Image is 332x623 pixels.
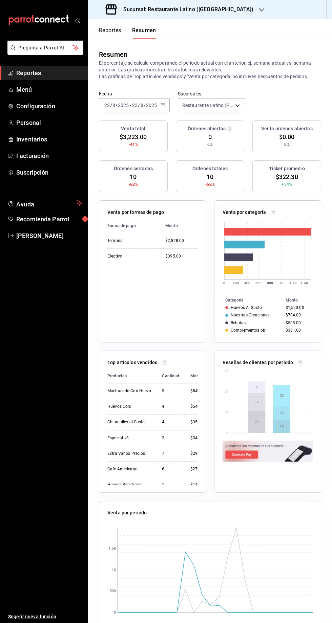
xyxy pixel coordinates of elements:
th: Cantidad [157,369,185,383]
span: / [144,103,146,108]
span: Configuración [16,102,82,111]
span: -62% [205,181,215,187]
text: 1K [279,281,284,285]
span: Ayuda [16,199,74,207]
div: Terminal [107,238,154,244]
div: $356.00 [190,419,206,425]
div: 7 [162,451,179,457]
div: 2 [162,435,179,441]
button: open_drawer_menu [75,18,80,23]
div: Bebidas [231,320,246,325]
th: Forma de pago [107,219,160,233]
span: $322.30 [276,172,298,181]
h3: Órdenes abiertas [188,125,226,132]
text: 800 [267,281,273,285]
span: 10 [130,172,137,181]
div: Café Americano [107,466,151,472]
div: Extra Varios Precios. [107,451,151,457]
span: -62% [129,181,138,187]
span: Facturación [16,151,82,160]
button: Reportes [99,27,121,39]
div: $540.00 [190,404,206,409]
span: Suscripción [16,168,82,177]
span: $3,223.00 [120,132,147,141]
text: 0 [114,611,116,615]
div: Chilaquiles al Gusto [107,419,151,425]
div: Huevos Con: [107,404,151,409]
div: $140.00 [190,482,206,488]
a: Pregunta a Parrot AI [5,49,83,56]
h3: Órdenes totales [192,165,228,172]
span: +54% [282,181,292,187]
span: / [110,103,112,108]
div: $331.00 [285,328,310,333]
span: Personal [16,118,82,127]
span: Sugerir nueva función [8,613,82,620]
p: Venta por categoría [223,209,266,216]
div: $395.00 [165,253,198,259]
div: 5 [162,388,179,394]
div: Huevos Rancheros [107,482,151,488]
input: -- [140,103,144,108]
text: 0 [223,281,225,285]
span: Recomienda Parrot [16,215,82,224]
div: 4 [162,404,179,409]
text: 600 [255,281,262,285]
button: Resumen [132,27,156,39]
text: 1.4K [300,281,308,285]
div: $704.00 [285,313,310,317]
span: -41% [129,141,138,148]
p: Top artículos vendidos [107,359,157,366]
h3: Ticket promedio [269,165,305,172]
div: $503.00 [285,320,310,325]
div: Huevos Al Gusto [231,305,262,310]
span: / [138,103,140,108]
button: Pregunta a Parrot AI [7,41,83,55]
div: Resumen [99,49,127,60]
span: 0 [208,132,212,141]
text: 500 [110,589,116,593]
div: Machacado Con Huevo [107,388,151,394]
input: -- [132,103,138,108]
div: Nuestras Creaciones [231,313,269,317]
span: [PERSON_NAME] [16,231,82,240]
div: $296.00 [190,451,206,457]
div: navigation tabs [99,27,156,39]
text: 1.2K [289,281,297,285]
div: $270.00 [190,466,206,472]
div: Especial #3 [107,435,151,441]
span: / [116,103,118,108]
th: Monto [185,369,206,383]
span: 0% [207,141,213,148]
span: - [130,103,131,108]
p: Reseñas de clientes por periodo [223,359,293,366]
div: Complementos pb [231,328,265,333]
label: Fecha [99,91,170,96]
text: 1.5K [108,547,116,550]
span: Pregunta a Parrot AI [18,44,73,51]
input: -- [112,103,116,108]
h3: Órdenes cerradas [114,165,153,172]
div: $348.00 [190,435,206,441]
span: 10 [207,172,213,181]
div: $1,520.00 [285,305,310,310]
h3: Sucursal: Restaurante Latino ([GEOGRAPHIC_DATA]) [118,5,253,14]
div: 4 [162,419,179,425]
label: Sucursales [178,91,246,96]
text: 200 [233,281,239,285]
input: -- [104,103,110,108]
span: Menú [16,85,82,94]
h3: Venta órdenes abiertas [261,125,313,132]
p: Venta por formas de pago [107,209,164,216]
th: Monto [160,219,198,233]
div: $2,828.00 [165,238,198,244]
div: Efectivo [107,253,154,259]
span: Inventarios [16,135,82,144]
th: Monto [283,296,321,304]
p: Venta por periodo [107,509,147,516]
div: $840.00 [190,388,206,394]
input: ---- [146,103,157,108]
input: ---- [118,103,129,108]
span: 0% [284,141,290,148]
span: $0.00 [279,132,295,141]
